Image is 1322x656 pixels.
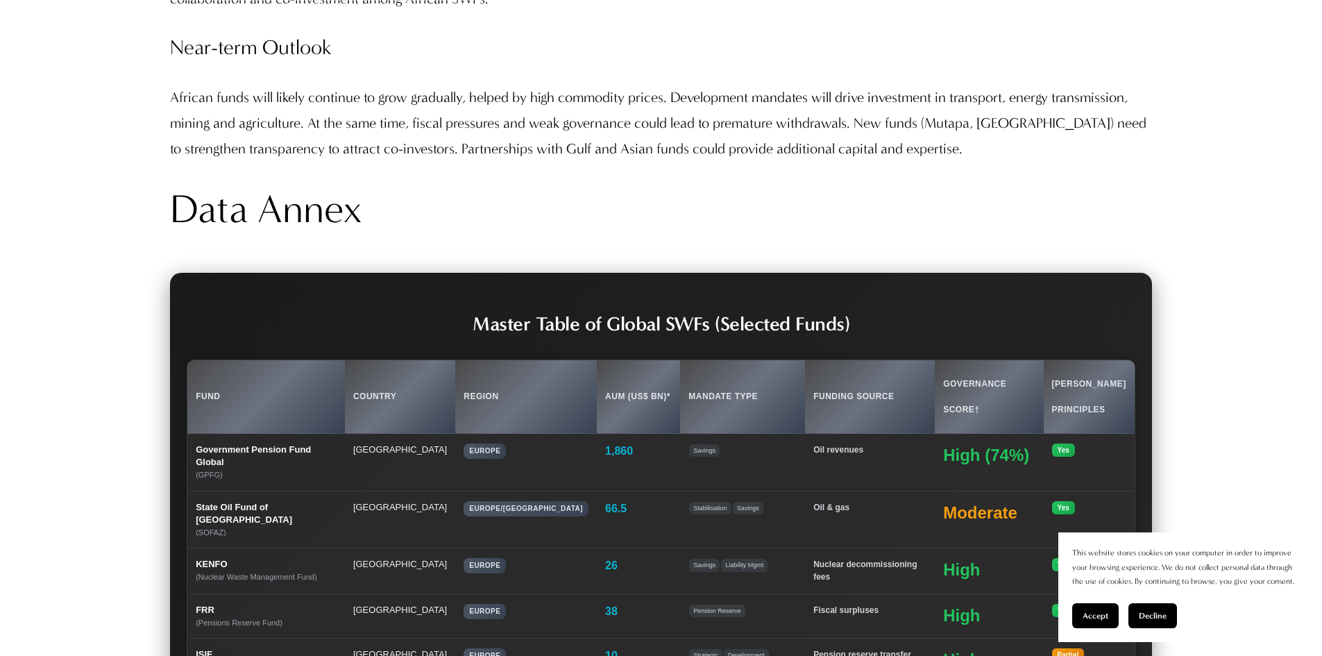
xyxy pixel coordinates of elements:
span: Liability Mgmt [721,559,768,572]
h2: Data Annex [170,184,1152,235]
span: Yes [1052,604,1075,617]
th: Fund [187,360,345,434]
span: Europe [464,558,506,573]
span: High [943,606,980,625]
div: (SOFAZ) [196,528,337,538]
span: 66.5 [605,503,627,514]
span: Moderate [943,503,1017,522]
span: High (74%) [943,446,1029,464]
span: 38 [605,605,618,617]
th: Mandate Type [680,360,805,434]
th: Governance Score† [935,360,1043,434]
div: KENFO [196,558,337,571]
div: (GPFG) [196,470,337,480]
td: [GEOGRAPHIC_DATA] [345,594,455,639]
span: Savings [733,502,763,515]
div: Government Pension Fund Global [196,444,337,469]
span: Savings [689,559,720,572]
span: High [943,560,980,579]
span: Yes [1052,444,1075,457]
th: Country [345,360,455,434]
p: This website stores cookies on your computer in order to improve your browsing experience. We do ... [1072,546,1294,589]
th: Funding Source [805,360,935,434]
span: Decline [1139,611,1167,621]
div: (Pensions Reserve Fund) [196,618,337,628]
td: [GEOGRAPHIC_DATA] [345,491,455,548]
span: Yes [1052,501,1075,514]
span: Stabilisation [689,502,731,515]
div: (Nuclear Waste Management Fund) [196,572,337,582]
th: Region [455,360,597,434]
span: Oil revenues [813,445,863,455]
div: State Oil Fund of [GEOGRAPHIC_DATA] [196,501,337,526]
span: Yes [1052,558,1075,571]
span: Fiscal surpluses [813,605,879,615]
button: Accept [1072,603,1119,628]
span: Nuclear decommissioning fees [813,560,917,582]
section: Cookie banner [1058,532,1308,642]
span: 26 [605,560,618,571]
th: [PERSON_NAME] Principles [1044,360,1135,434]
span: Europe [464,444,506,459]
h4: Near-term Outlook [170,34,1152,62]
span: Pension Reserve [689,605,745,618]
span: Oil & gas [813,503,849,512]
span: Europe [464,604,506,619]
h2: Master Table of Global SWFs (Selected Funds) [187,312,1135,337]
p: African funds will likely continue to grow gradually, helped by high commodity prices. Developmen... [170,85,1152,162]
span: Accept [1083,611,1108,621]
td: [GEOGRAPHIC_DATA] [345,548,455,594]
td: [GEOGRAPHIC_DATA] [345,434,455,491]
th: AUM (US$ bn)* [597,360,680,434]
div: FRR [196,604,337,616]
span: 1,860 [605,445,633,457]
span: Savings [689,444,720,457]
span: Europe/[GEOGRAPHIC_DATA] [464,501,588,516]
button: Decline [1128,603,1177,628]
